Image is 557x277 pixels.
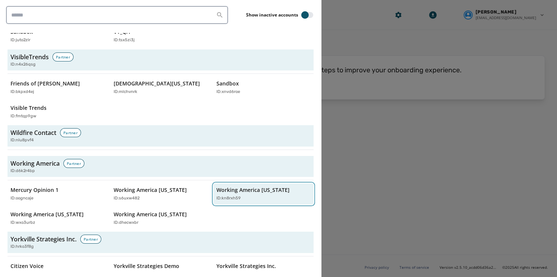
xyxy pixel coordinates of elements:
[80,235,101,244] div: Partner
[11,186,59,194] p: Mercury Opinion 1
[11,220,35,226] p: ID: wxo3urbz
[11,104,47,112] p: Visible Trends
[11,52,49,61] h3: VisibleTrends
[8,125,314,147] button: Wildfire ContactPartnerID:nlu8pvf4
[11,89,34,95] p: ID: bkpxd4ej
[11,113,36,120] p: ID: fmtqp9gw
[111,208,211,229] button: Working America [US_STATE]ID:dhecwxbr
[8,101,108,123] button: Visible TrendsID:fmtqp9gw
[8,77,108,98] button: Friends of [PERSON_NAME]ID:bkpxd4ej
[11,128,56,137] h3: Wildfire Contact
[111,183,211,205] button: Working America [US_STATE]ID:s6uxw482
[114,220,138,226] p: ID: dhecwxbr
[114,89,137,95] p: ID: mlchvnrk
[11,168,35,174] span: ID: d6k2r4bp
[11,195,33,202] p: ID: oogncaje
[114,195,140,202] p: ID: s6uxw482
[8,232,314,253] button: Yorkville Strategies Inc.PartnerID:hrko3f8g
[216,80,239,87] p: Sandbox
[216,186,290,194] p: Working America [US_STATE]
[213,183,314,205] button: Working America [US_STATE]ID:kn8rxh59
[8,49,314,71] button: VisibleTrendsPartnerID:n4x26qsg
[11,244,34,250] span: ID: hrko3f8g
[8,25,108,46] button: SandboxID:juto2zlr
[216,195,241,202] p: ID: kn8rxh59
[60,128,81,137] div: Partner
[11,235,77,244] h3: Yorkville Strategies Inc.
[216,89,240,95] p: ID: xnvd6roe
[111,25,211,46] button: VT_QAID:tsx5zi3j
[246,12,298,18] label: Show inactive accounts
[8,208,108,229] button: Working America [US_STATE]ID:wxo3urbz
[8,156,314,177] button: Working AmericaPartnerID:d6k2r4bp
[114,80,200,87] p: [DEMOGRAPHIC_DATA][US_STATE]
[11,37,30,43] p: ID: juto2zlr
[114,211,187,218] p: Working America [US_STATE]
[11,262,44,270] p: Citizen Voice
[53,52,74,61] div: Partner
[8,183,108,205] button: Mercury Opinion 1ID:oogncaje
[63,159,84,168] div: Partner
[11,80,80,87] p: Friends of [PERSON_NAME]
[216,262,276,270] p: Yorkville Strategies Inc.
[11,61,36,68] span: ID: n4x26qsg
[114,262,179,270] p: Yorkville Strategies Demo
[11,137,34,144] span: ID: nlu8pvf4
[111,77,211,98] button: [DEMOGRAPHIC_DATA][US_STATE]ID:mlchvnrk
[213,77,314,98] button: SandboxID:xnvd6roe
[11,159,60,168] h3: Working America
[114,186,187,194] p: Working America [US_STATE]
[11,211,84,218] p: Working America [US_STATE]
[114,37,135,43] p: ID: tsx5zi3j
